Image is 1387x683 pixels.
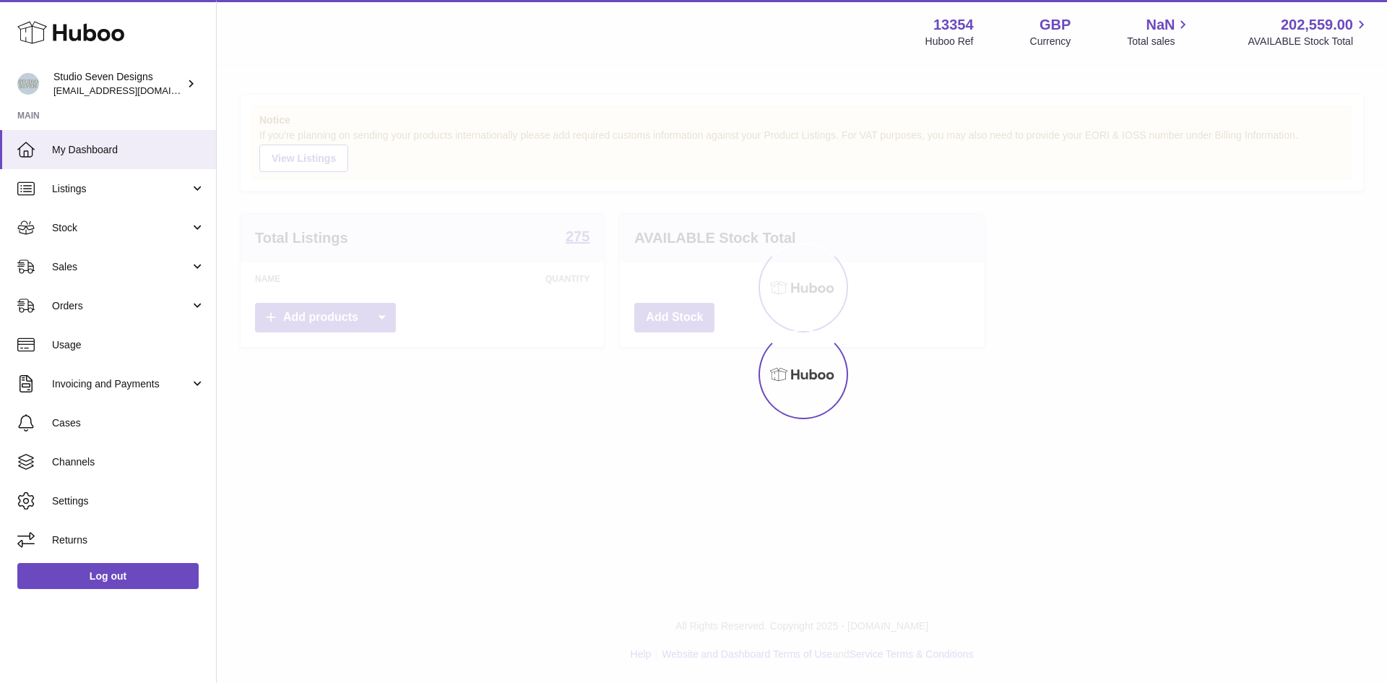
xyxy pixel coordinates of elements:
[52,182,190,196] span: Listings
[52,416,205,430] span: Cases
[52,299,190,313] span: Orders
[1248,35,1370,48] span: AVAILABLE Stock Total
[53,85,212,96] span: [EMAIL_ADDRESS][DOMAIN_NAME]
[933,15,974,35] strong: 13354
[52,221,190,235] span: Stock
[1248,15,1370,48] a: 202,559.00 AVAILABLE Stock Total
[52,455,205,469] span: Channels
[1127,15,1191,48] a: NaN Total sales
[52,338,205,352] span: Usage
[925,35,974,48] div: Huboo Ref
[52,533,205,547] span: Returns
[52,143,205,157] span: My Dashboard
[1281,15,1353,35] span: 202,559.00
[1030,35,1071,48] div: Currency
[53,70,183,98] div: Studio Seven Designs
[1040,15,1071,35] strong: GBP
[1146,15,1175,35] span: NaN
[52,260,190,274] span: Sales
[52,377,190,391] span: Invoicing and Payments
[52,494,205,508] span: Settings
[17,73,39,95] img: contact.studiosevendesigns@gmail.com
[1127,35,1191,48] span: Total sales
[17,563,199,589] a: Log out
